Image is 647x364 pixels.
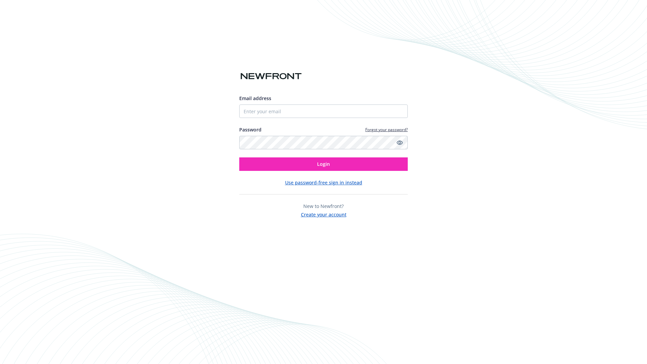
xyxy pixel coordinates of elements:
[239,157,408,171] button: Login
[365,127,408,132] a: Forgot your password?
[301,210,346,218] button: Create your account
[303,203,344,209] span: New to Newfront?
[285,179,362,186] button: Use password-free sign in instead
[396,139,404,147] a: Show password
[239,104,408,118] input: Enter your email
[317,161,330,167] span: Login
[239,95,271,101] span: Email address
[239,136,408,149] input: Enter your password
[239,126,261,133] label: Password
[239,70,303,82] img: Newfront logo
